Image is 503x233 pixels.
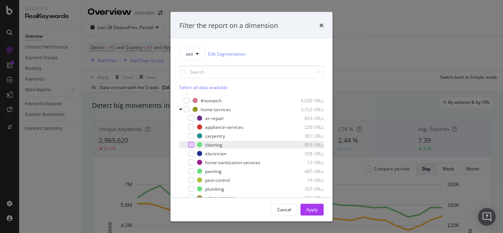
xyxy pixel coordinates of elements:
div: home-services [201,106,231,112]
div: ac-repair [205,115,224,121]
div: Open Intercom Messenger [478,208,496,226]
div: cleaning [205,141,222,148]
div: 261 URLs [288,194,324,201]
div: 487 URLs [288,168,324,174]
div: 3,722 URLs [288,106,324,112]
div: times [319,21,324,30]
button: Apply [300,204,324,215]
input: Search [179,66,324,78]
div: 835 URLs [288,115,324,121]
div: salon-services [205,194,235,201]
div: 805 URLs [288,141,324,148]
div: 226 URLs [288,124,324,130]
div: 358 URLs [288,150,324,156]
a: Edit Segmentation [208,50,246,57]
div: Filter the report on a dimension [179,21,278,30]
div: Select all data available [179,84,324,91]
div: plumbing [205,186,224,192]
button: Cancel [271,204,298,215]
div: Cancel [277,206,291,212]
div: appliance-services [205,124,243,130]
div: home-sanitization-services [205,159,260,165]
div: painting [205,168,222,174]
button: seo [179,48,205,60]
div: #nomatch [201,97,222,103]
div: 4,926 URLs [288,97,324,103]
div: 357 URLs [288,186,324,192]
span: seo [186,50,193,57]
div: 14 URLs [288,177,324,183]
div: modal [170,12,333,221]
div: carpentry [205,133,225,139]
div: 361 URLs [288,133,324,139]
div: 13 URLs [288,159,324,165]
div: electrician [205,150,226,156]
div: Apply [306,206,318,212]
div: pest-control [205,177,230,183]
